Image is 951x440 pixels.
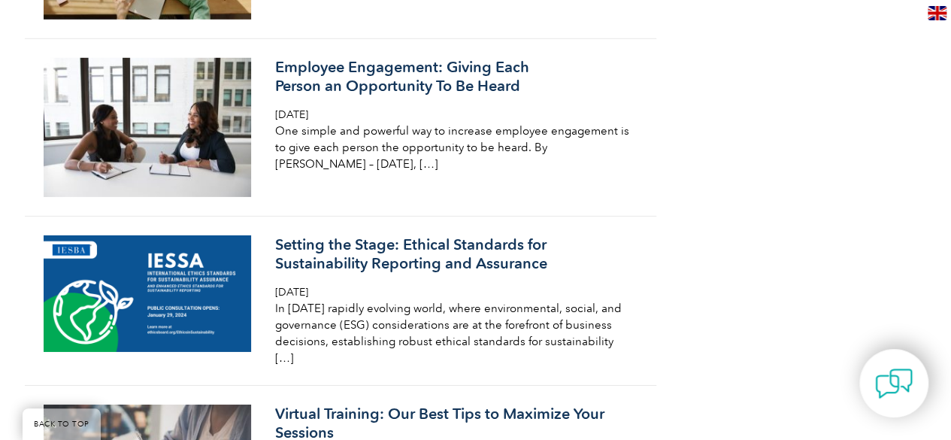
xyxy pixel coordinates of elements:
[875,365,913,402] img: contact-chat.png
[275,123,631,172] p: One simple and powerful way to increase employee engagement is to give each person the opportunit...
[928,6,946,20] img: en
[25,39,656,216] a: Employee Engagement: Giving EachPerson an Opportunity To Be Heard [DATE] One simple and powerful ...
[44,235,252,353] img: Main-Visual-2-300x169.png
[275,58,631,96] h3: Employee Engagement: Giving Each Person an Opportunity To Be Heard
[23,408,101,440] a: BACK TO TOP
[25,217,656,386] a: Setting the Stage: Ethical Standards for Sustainability Reporting and Assurance [DATE] In [DATE] ...
[275,108,308,121] span: [DATE]
[275,300,631,366] p: In [DATE] rapidly evolving world, where environmental, social, and governance (ESG) consideration...
[275,286,308,299] span: [DATE]
[44,58,252,196] img: pexels-christina-morillo-1181605-1-300x200.jpg
[275,235,631,273] h3: Setting the Stage: Ethical Standards for Sustainability Reporting and Assurance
